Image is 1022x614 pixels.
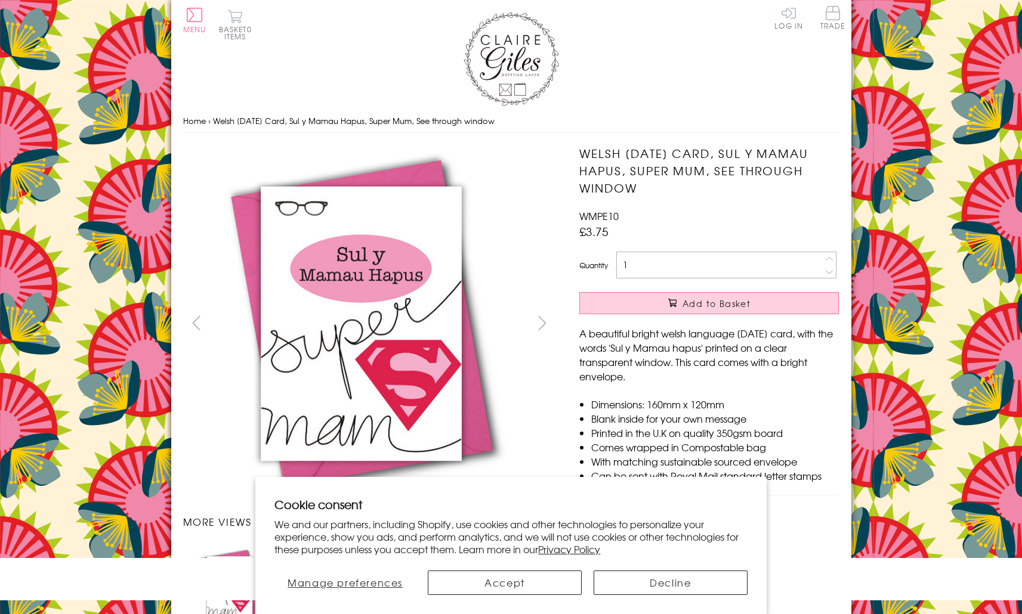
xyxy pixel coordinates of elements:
button: prev [183,309,210,336]
span: Manage preferences [288,575,403,590]
button: Basket0 items [219,10,252,40]
a: Log In [774,6,803,29]
span: Add to Basket [683,297,751,309]
a: Privacy Policy [538,542,600,556]
button: Accept [428,570,582,595]
label: Quantity [579,260,608,271]
li: Dimensions: 160mm x 120mm [591,397,839,411]
span: Welsh [DATE] Card, Sul y Mamau Hapus, Super Mum, See through window [213,115,495,126]
li: Comes wrapped in Compostable bag [591,440,839,454]
h3: More views [183,514,556,529]
p: We and our partners, including Shopify, use cookies and other technologies to personalize your ex... [274,518,748,555]
span: Menu [183,24,206,35]
h2: Cookie consent [274,496,748,513]
button: next [529,309,555,336]
span: 0 items [224,24,252,42]
img: Welsh Mother's Day Card, Sul y Mamau Hapus, Super Mum, See through window [555,145,913,503]
img: Claire Giles Greetings Cards [464,12,559,106]
button: Add to Basket [579,292,839,314]
button: Decline [594,570,748,595]
a: Trade [820,6,845,32]
li: With matching sustainable sourced envelope [591,454,839,469]
li: Printed in the U.K on quality 350gsm board [591,426,839,440]
h1: Welsh [DATE] Card, Sul y Mamau Hapus, Super Mum, See through window [579,145,839,196]
span: £3.75 [579,223,609,240]
li: Can be sent with Royal Mail standard letter stamps [591,469,839,483]
img: Welsh Mother's Day Card, Sul y Mamau Hapus, Super Mum, See through window [183,145,541,503]
button: Manage preferences [274,570,416,595]
span: Trade [820,6,845,29]
button: Menu [183,8,206,33]
li: Blank inside for your own message [591,411,839,426]
p: A beautiful bright welsh language [DATE] card, with the words 'Sul y Mamau hapus' printed on a cl... [579,326,839,383]
nav: breadcrumbs [183,109,839,134]
span: WMPE10 [579,209,619,223]
span: › [208,115,211,126]
a: Home [183,115,206,126]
